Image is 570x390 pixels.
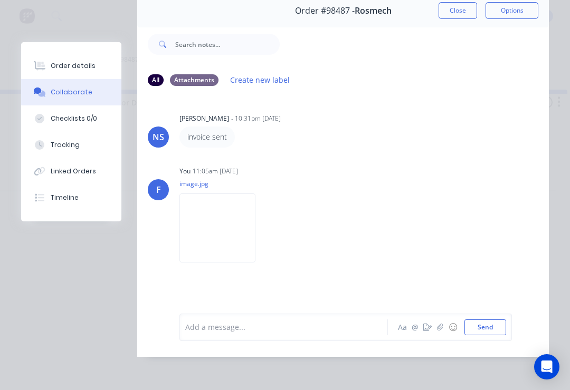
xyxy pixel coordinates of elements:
[179,114,229,123] div: [PERSON_NAME]
[187,132,227,142] p: invoice sent
[193,167,238,176] div: 11:05am [DATE]
[170,74,218,86] div: Attachments
[231,114,281,123] div: - 10:31pm [DATE]
[486,2,538,19] button: Options
[446,321,459,334] button: ☺
[295,6,355,16] span: Order #98487 -
[51,114,97,123] div: Checklists 0/0
[51,167,96,176] div: Linked Orders
[439,2,477,19] button: Close
[175,34,280,55] input: Search notes...
[156,183,161,196] div: F
[21,158,121,184] button: Linked Orders
[408,321,421,334] button: @
[534,354,559,379] div: Open Intercom Messenger
[179,179,266,188] p: image.jpg
[21,79,121,105] button: Collaborate
[225,73,296,87] button: Create new label
[21,184,121,211] button: Timeline
[179,167,191,176] div: You
[51,87,92,97] div: Collaborate
[464,319,506,335] button: Send
[148,74,164,86] div: All
[51,61,96,71] div: Order details
[51,193,79,202] div: Timeline
[51,140,80,150] div: Tracking
[153,131,164,143] div: NS
[396,321,408,334] button: Aa
[21,53,121,79] button: Order details
[21,105,121,132] button: Checklists 0/0
[355,6,392,16] span: Rosmech
[21,132,121,158] button: Tracking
